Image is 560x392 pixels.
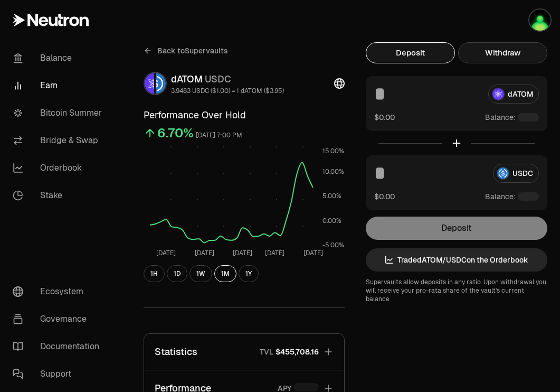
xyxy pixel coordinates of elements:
div: dATOM [171,72,284,87]
tspan: [DATE] [233,249,252,257]
img: Atom Staking [529,10,550,31]
a: Earn [4,72,114,99]
a: Ecosystem [4,278,114,305]
p: TVL [260,347,273,357]
tspan: [DATE] [303,249,323,257]
tspan: 15.00% [322,147,344,155]
p: Supervaults allow deposits in any ratio. Upon withdrawal you will receive your pro-rata share of ... [366,278,547,303]
div: 3.9483 USDC ($1.00) = 1 dATOM ($3.95) [171,87,284,95]
img: USDC Logo [156,73,166,94]
p: Statistics [155,344,197,359]
span: $455,708.16 [276,347,319,357]
button: StatisticsTVL$455,708.16 [144,334,344,370]
div: [DATE] 7:00 PM [196,129,242,142]
button: 1Y [239,265,259,282]
button: 1H [144,265,165,282]
span: Balance: [485,112,516,123]
h3: Performance Over Hold [144,108,345,123]
a: Stake [4,182,114,209]
button: 1W [189,265,212,282]
tspan: 10.00% [322,167,344,176]
a: Orderbook [4,154,114,182]
tspan: -5.00% [322,241,344,249]
tspan: 5.00% [322,192,341,200]
button: Withdraw [458,42,547,63]
a: Back toSupervaults [144,42,228,59]
div: 6.70% [157,125,194,142]
a: Documentation [4,333,114,360]
tspan: [DATE] [195,249,214,257]
a: Bitcoin Summer [4,99,114,127]
img: dATOM Logo [145,73,154,94]
a: Balance [4,44,114,72]
button: Deposit [366,42,455,63]
span: USDC [205,73,231,85]
a: Bridge & Swap [4,127,114,154]
span: Back to Supervaults [157,45,228,56]
button: $0.00 [374,191,395,202]
a: TradedATOM/USDCon the Orderbook [366,248,547,272]
button: $0.00 [374,112,395,123]
span: Balance: [485,191,516,202]
tspan: [DATE] [265,249,284,257]
button: 1D [167,265,187,282]
button: 1M [214,265,236,282]
a: Support [4,360,114,388]
tspan: [DATE] [156,249,176,257]
a: Governance [4,305,114,333]
tspan: 0.00% [322,217,341,225]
